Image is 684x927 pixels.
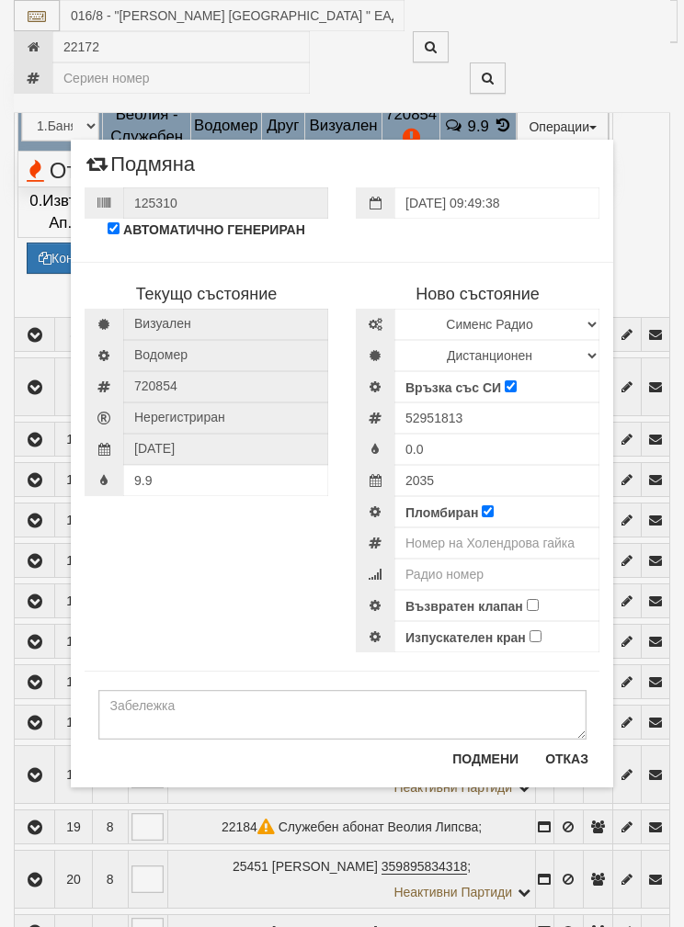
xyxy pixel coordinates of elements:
[405,628,526,647] label: Изпускателен кран
[85,286,328,304] h4: Текущо състояние
[356,286,599,304] h4: Ново състояние
[394,465,599,496] input: Метрологична годност
[123,434,328,465] span: [DATE]
[405,597,523,616] label: Възвратен клапан
[482,505,494,517] input: Пломбиран
[85,153,195,187] span: Подмяна
[505,380,517,392] input: Връзка със СИ
[441,744,530,774] button: Подмени
[123,309,328,340] span: Визуален
[394,402,599,434] input: Сериен номер
[123,187,328,219] input: Номер на протокол
[123,340,328,371] span: Водомер
[394,527,599,559] input: Номер на Холендрова гайка
[405,503,478,522] label: Пломбиран
[534,744,599,774] button: Отказ
[394,187,599,219] input: Дата на подмяна
[530,630,541,642] input: Изпускателен кран
[123,402,328,434] span: Нерегистриран
[394,434,599,465] input: Начално показание
[123,220,305,239] label: АВТОМАТИЧНО ГЕНЕРИРАН
[123,465,328,496] input: Последно показание
[527,599,539,611] input: Възвратен клапан
[394,559,599,590] input: Радио номер
[394,309,599,340] select: Марка и Модел
[123,371,328,402] span: Сериен номер
[405,379,501,397] label: Връзка със СИ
